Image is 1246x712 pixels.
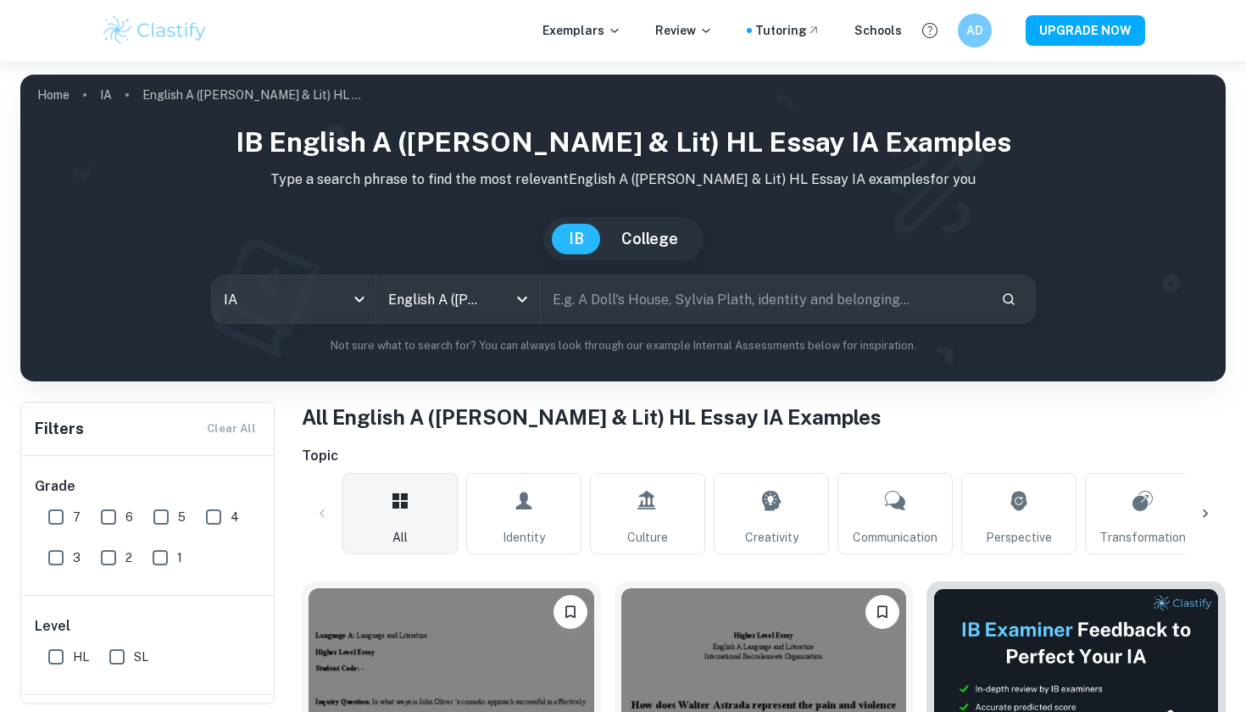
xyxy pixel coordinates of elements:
img: Clastify logo [101,14,209,47]
span: 2 [125,548,132,567]
a: IA [100,83,112,107]
span: 4 [231,508,239,526]
span: SL [134,648,148,666]
h6: Grade [35,476,262,497]
span: 1 [177,548,182,567]
p: Not sure what to search for? You can always look through our example Internal Assessments below f... [34,337,1212,354]
h6: Level [35,616,262,637]
a: Tutoring [755,21,820,40]
button: College [604,224,695,254]
span: 3 [73,548,81,567]
p: English A ([PERSON_NAME] & Lit) HL Essay [142,86,363,104]
button: UPGRADE NOW [1026,15,1145,46]
a: Schools [854,21,902,40]
button: Help and Feedback [915,16,944,45]
button: Open [510,287,534,311]
span: Communication [853,528,937,547]
img: profile cover [20,75,1226,381]
button: Search [994,285,1023,314]
h1: All English A ([PERSON_NAME] & Lit) HL Essay IA Examples [302,402,1226,432]
h6: AD [965,21,985,40]
p: Type a search phrase to find the most relevant English A ([PERSON_NAME] & Lit) HL Essay IA exampl... [34,170,1212,190]
input: E.g. A Doll's House, Sylvia Plath, identity and belonging... [541,275,987,323]
p: Exemplars [542,21,621,40]
span: 7 [73,508,81,526]
button: Bookmark [865,595,899,629]
span: HL [73,648,89,666]
span: Identity [503,528,545,547]
h6: Topic [302,446,1226,466]
span: Perspective [986,528,1052,547]
span: 6 [125,508,133,526]
button: Bookmark [553,595,587,629]
span: 5 [178,508,186,526]
div: IA [212,275,375,323]
button: IB [552,224,601,254]
button: AD [958,14,992,47]
span: All [392,528,408,547]
span: Transformation [1099,528,1186,547]
p: Review [655,21,713,40]
h6: Filters [35,417,84,441]
h1: IB English A ([PERSON_NAME] & Lit) HL Essay IA examples [34,122,1212,163]
span: Creativity [745,528,798,547]
span: Culture [627,528,668,547]
a: Home [37,83,70,107]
